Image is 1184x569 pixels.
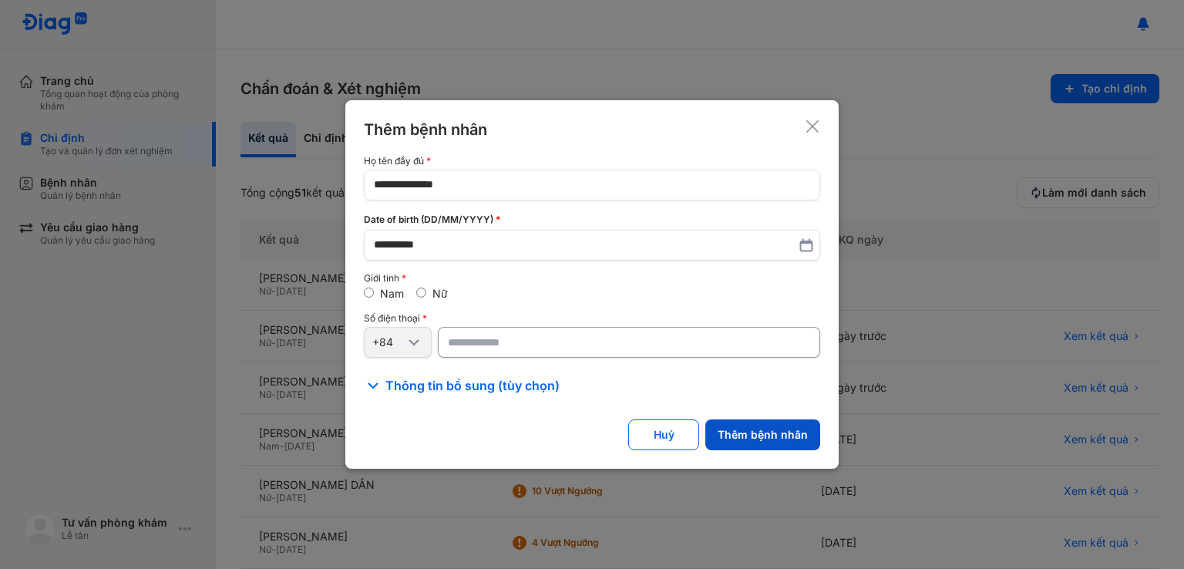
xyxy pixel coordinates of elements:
div: Thêm bệnh nhân [364,119,487,140]
button: Huỷ [628,419,699,450]
label: Nữ [432,287,448,300]
div: Giới tính [364,273,820,284]
span: Thông tin bổ sung (tùy chọn) [385,376,560,395]
div: Date of birth (DD/MM/YYYY) [364,213,820,227]
button: Thêm bệnh nhân [705,419,820,450]
label: Nam [380,287,404,300]
div: +84 [372,335,405,349]
div: Họ tên đầy đủ [364,156,820,167]
div: Số điện thoại [364,313,820,324]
